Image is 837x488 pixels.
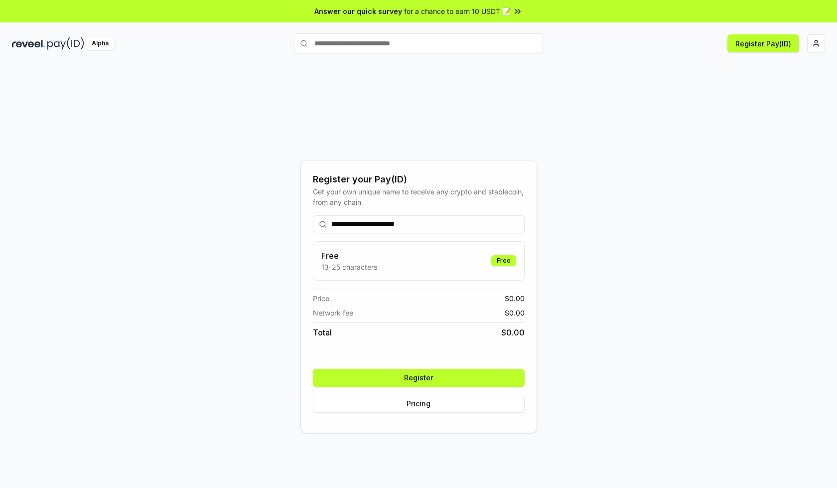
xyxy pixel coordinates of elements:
span: $ 0.00 [505,308,525,318]
img: pay_id [47,37,84,50]
span: $ 0.00 [505,293,525,304]
img: reveel_dark [12,37,45,50]
span: Network fee [313,308,353,318]
span: for a chance to earn 10 USDT 📝 [404,6,511,16]
button: Pricing [313,395,525,413]
div: Free [491,255,516,266]
span: $ 0.00 [501,326,525,338]
span: Answer our quick survey [314,6,402,16]
button: Register [313,369,525,387]
div: Register your Pay(ID) [313,172,525,186]
span: Price [313,293,329,304]
span: Total [313,326,332,338]
button: Register Pay(ID) [727,34,799,52]
p: 13-25 characters [321,262,377,272]
div: Alpha [86,37,114,50]
h3: Free [321,250,377,262]
div: Get your own unique name to receive any crypto and stablecoin, from any chain [313,186,525,207]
